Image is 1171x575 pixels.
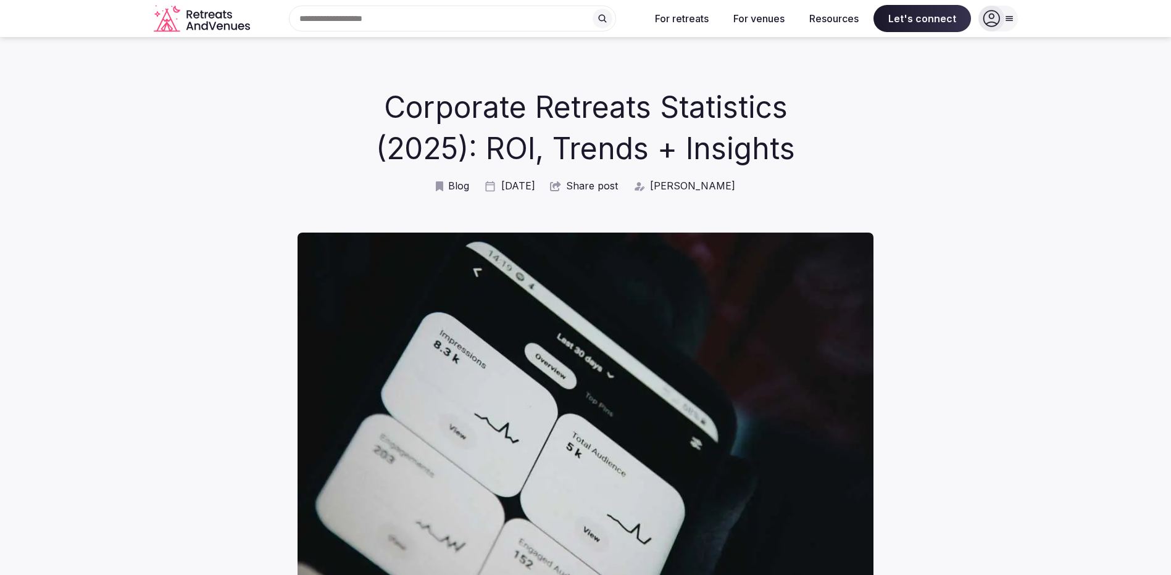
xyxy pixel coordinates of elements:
span: Let's connect [873,5,971,32]
h1: Corporate Retreats Statistics (2025): ROI, Trends + Insights [333,86,838,169]
a: Blog [436,179,469,192]
span: [PERSON_NAME] [650,179,735,192]
svg: Retreats and Venues company logo [154,5,252,33]
a: Visit the homepage [154,5,252,33]
button: For retreats [645,5,719,32]
button: Resources [799,5,869,32]
a: [PERSON_NAME] [633,179,735,192]
button: For venues [723,5,794,32]
span: Share post [566,179,618,192]
span: Blog [448,179,469,192]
